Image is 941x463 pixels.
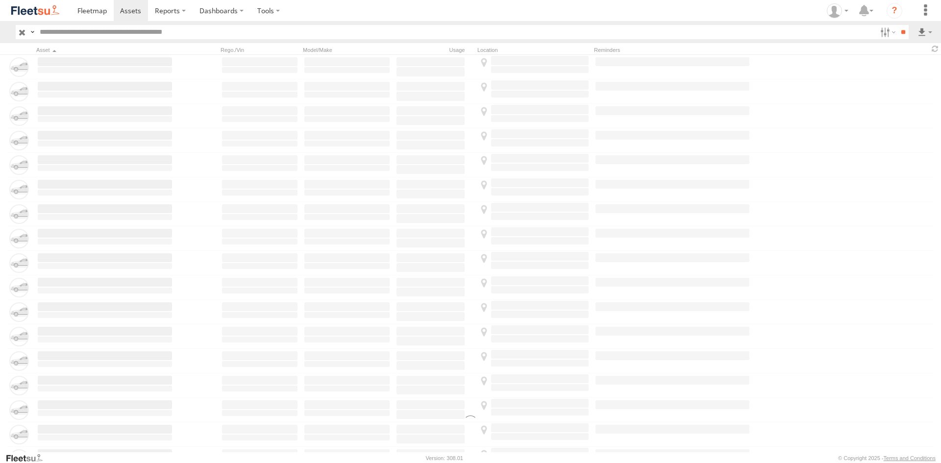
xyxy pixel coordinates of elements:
[594,47,751,53] div: Reminders
[887,3,902,19] i: ?
[876,25,897,39] label: Search Filter Options
[10,4,61,17] img: fleetsu-logo-horizontal.svg
[838,455,936,461] div: © Copyright 2025 -
[5,453,50,463] a: Visit our Website
[884,455,936,461] a: Terms and Conditions
[395,47,473,53] div: Usage
[477,47,590,53] div: Location
[823,3,852,18] div: Chris Dillon
[929,44,941,53] span: Refresh
[28,25,36,39] label: Search Query
[426,455,463,461] div: Version: 308.01
[303,47,391,53] div: Model/Make
[221,47,299,53] div: Rego./Vin
[36,47,173,53] div: Click to Sort
[916,25,933,39] label: Export results as...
